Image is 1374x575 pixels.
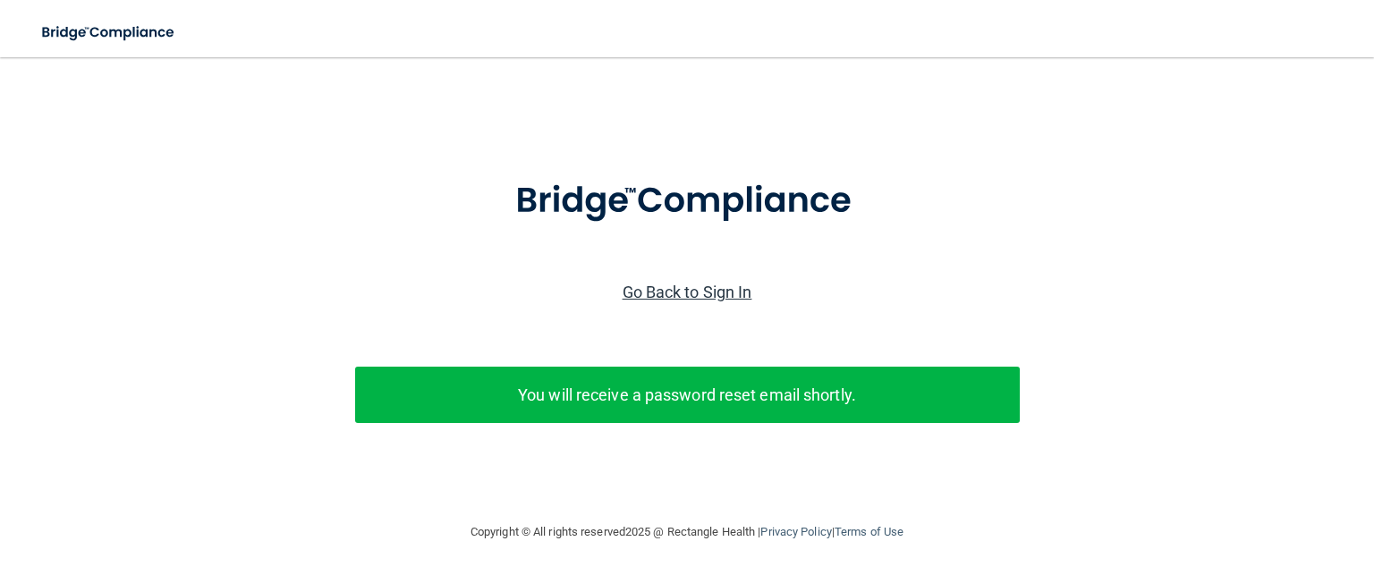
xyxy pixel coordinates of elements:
p: You will receive a password reset email shortly. [369,380,1006,410]
a: Privacy Policy [760,525,831,538]
a: Go Back to Sign In [623,283,752,301]
img: bridge_compliance_login_screen.278c3ca4.svg [27,14,191,51]
div: Copyright © All rights reserved 2025 @ Rectangle Health | | [360,503,1014,561]
img: bridge_compliance_login_screen.278c3ca4.svg [479,155,895,248]
a: Terms of Use [835,525,903,538]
